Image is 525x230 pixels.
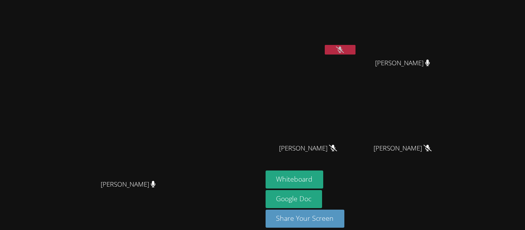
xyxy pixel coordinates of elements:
span: [PERSON_NAME] [374,143,432,154]
span: [PERSON_NAME] [279,143,337,154]
button: Whiteboard [266,170,324,189]
span: [PERSON_NAME] [101,179,156,190]
a: Google Doc [266,190,322,208]
span: [PERSON_NAME] [375,58,430,69]
button: Share Your Screen [266,210,345,228]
